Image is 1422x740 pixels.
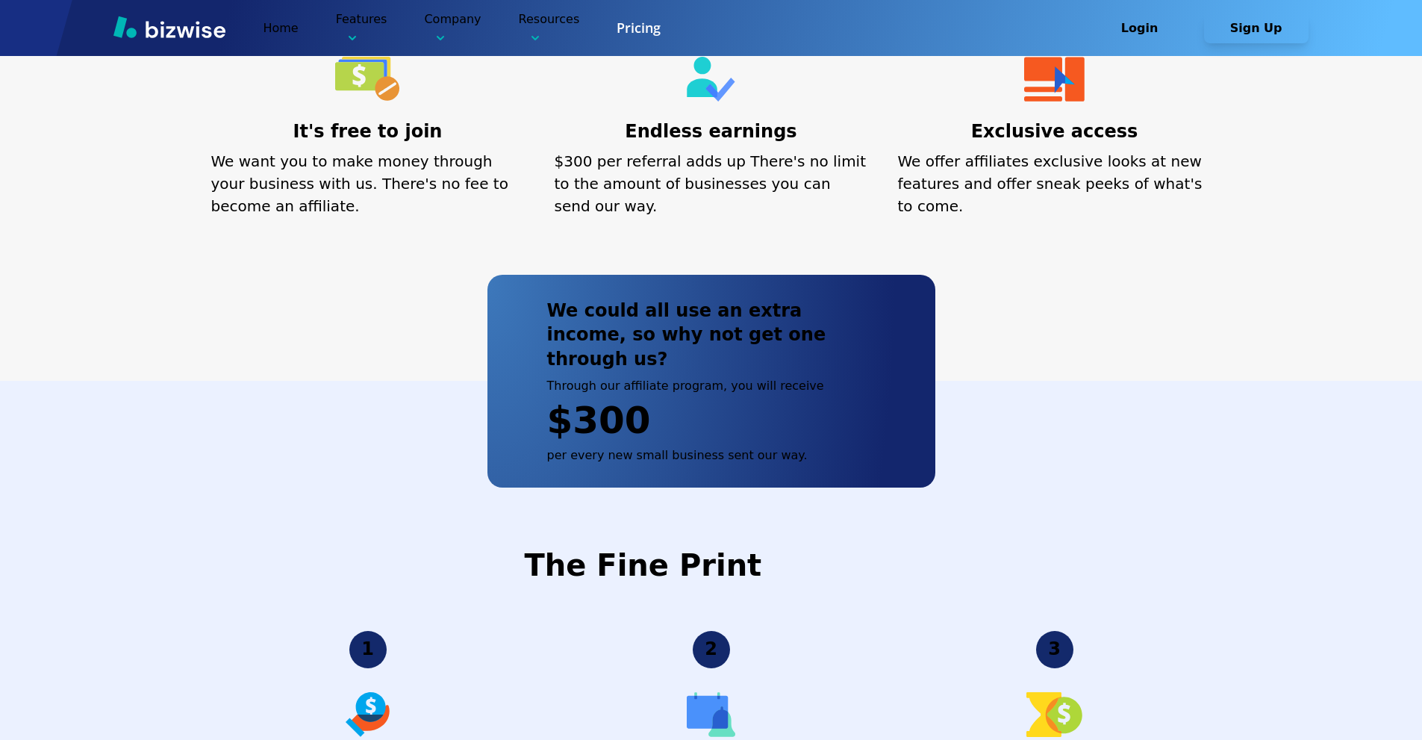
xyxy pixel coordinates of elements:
[336,10,387,46] p: Features
[971,119,1138,144] h3: Exclusive access
[361,637,374,662] h3: 1
[705,637,717,662] h3: 2
[1088,21,1204,35] a: Login
[424,10,481,46] p: Company
[211,150,525,217] p: We want you to make money through your business with us. There's no fee to become an affiliate.
[898,150,1211,217] p: We offer affiliates exclusive looks at new features and offer sneak peeks of what's to come.
[547,400,876,442] h1: $300
[617,19,661,37] a: Pricing
[555,150,868,217] p: $300 per referral adds up There's no limit to the amount of businesses you can send our way.
[687,57,735,102] img: Endless earnings Icon
[1204,21,1309,35] a: Sign Up
[547,299,876,372] h3: We could all use an extra income, so why not get one through us?
[547,447,876,464] p: per every new small business sent our way.
[113,16,225,38] img: Bizwise Logo
[1088,13,1192,43] button: Login
[1024,57,1085,102] img: Exclusive access Icon
[687,692,735,737] img: icon
[1048,637,1061,662] h3: 3
[525,545,898,585] h2: The Fine Print
[519,10,580,46] p: Resources
[547,378,876,394] p: Through our affiliate program, you will receive
[263,21,298,35] a: Home
[625,119,796,144] h3: Endless earnings
[293,119,443,144] h3: It's free to join
[346,692,389,737] img: icon
[1026,692,1082,737] img: icon
[1204,13,1309,43] button: Sign Up
[335,57,400,102] img: It's free to join Icon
